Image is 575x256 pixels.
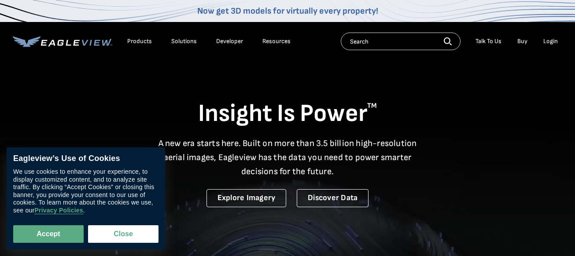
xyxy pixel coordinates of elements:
[88,225,158,243] button: Close
[13,154,158,164] div: Eagleview’s Use of Cookies
[543,37,558,45] div: Login
[13,225,84,243] button: Accept
[171,37,197,45] div: Solutions
[127,37,152,45] div: Products
[341,33,461,50] input: Search
[517,37,527,45] a: Buy
[367,102,377,110] sup: TM
[13,99,562,129] h1: Insight Is Power
[34,207,83,214] a: Privacy Policies
[197,6,378,16] a: Now get 3D models for virtually every property!
[297,189,369,207] a: Discover Data
[13,168,158,214] div: We use cookies to enhance your experience, to display customized content, and to analyze site tra...
[475,37,501,45] div: Talk To Us
[206,189,287,207] a: Explore Imagery
[216,37,243,45] a: Developer
[262,37,291,45] div: Resources
[153,136,422,179] p: A new era starts here. Built on more than 3.5 billion high-resolution aerial images, Eagleview ha...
